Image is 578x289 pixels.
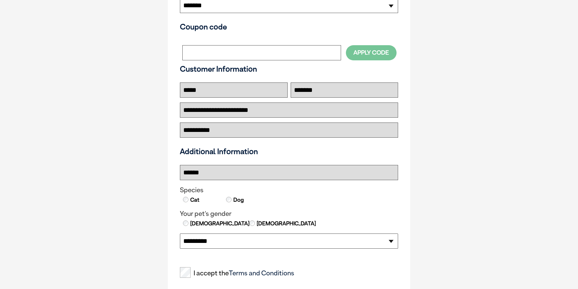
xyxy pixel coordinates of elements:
[346,45,397,60] button: Apply Code
[180,186,398,194] legend: Species
[229,269,294,277] a: Terms and Conditions
[180,269,294,277] label: I accept the
[180,22,398,31] h3: Coupon code
[177,147,401,156] h3: Additional Information
[180,64,398,73] h3: Customer Information
[180,267,191,278] input: I accept theTerms and Conditions
[180,210,398,218] legend: Your pet's gender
